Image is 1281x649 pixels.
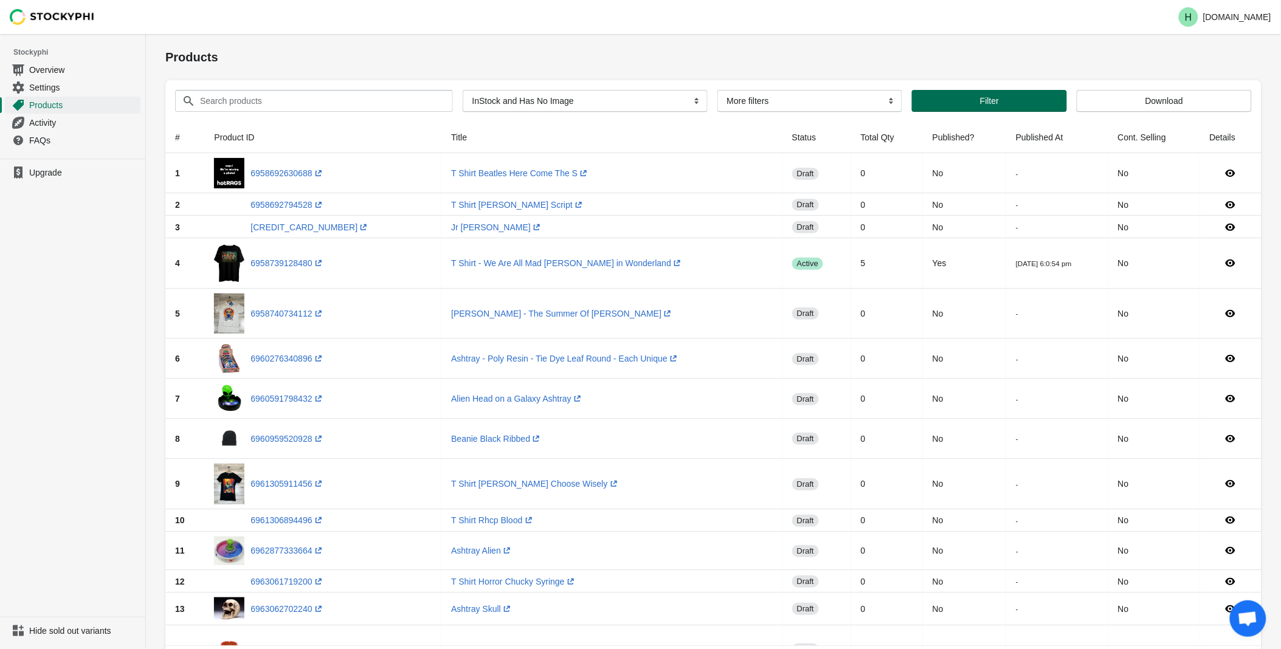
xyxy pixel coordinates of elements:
span: draft [792,478,819,490]
a: Activity [5,114,140,131]
td: 0 [851,216,923,238]
h1: Products [165,49,1262,66]
span: Overview [29,64,138,76]
a: 6963062702240(opens a new window) [250,604,324,614]
a: T Shirt Horror Chucky Syringe(opens a new window) [451,577,576,586]
a: T Shirt [PERSON_NAME] Script(opens a new window) [451,200,585,210]
span: 5 [175,309,180,318]
a: 6958739128480(opens a new window) [250,258,324,268]
span: Stockyphi [13,46,145,58]
button: Download [1077,90,1252,112]
span: 11 [175,546,185,555]
td: No [1108,379,1200,419]
small: - [1016,201,1018,208]
span: draft [792,545,819,557]
span: 3 [175,222,180,232]
img: missingphoto_7a24dcec-e92d-412d-8321-cee5b0539024.png [214,158,244,188]
img: 502747.png [214,424,244,454]
span: 4 [175,258,180,268]
span: 2 [175,200,180,210]
span: draft [792,221,819,233]
small: - [1016,517,1018,524]
th: Published At [1006,122,1108,153]
p: [DOMAIN_NAME] [1203,12,1271,22]
td: No [1108,153,1200,193]
span: draft [792,575,819,588]
a: Open chat [1230,600,1266,637]
span: 6 [175,354,180,363]
th: Total Qty [851,122,923,153]
td: No [923,216,1006,238]
th: # [165,122,204,153]
td: 0 [851,338,923,379]
td: No [923,193,1006,216]
span: draft [792,168,819,180]
th: Details [1200,122,1262,153]
a: Jr [PERSON_NAME](opens a new window) [451,222,543,232]
span: 12 [175,577,185,586]
span: Products [29,99,138,111]
span: draft [792,433,819,445]
td: No [1108,193,1200,216]
a: [PERSON_NAME] - The Summer Of [PERSON_NAME](opens a new window) [451,309,674,318]
span: active [792,258,823,270]
a: 6958692794528(opens a new window) [250,200,324,210]
a: T Shirt - We Are All Mad [PERSON_NAME] in Wonderland(opens a new window) [451,258,683,268]
td: No [1108,289,1200,339]
small: - [1016,223,1018,231]
th: Published? [923,122,1006,153]
a: [CREDIT_CARD_NUMBER](opens a new window) [250,222,370,232]
th: Product ID [204,122,441,153]
a: Ashtray Alien(opens a new window) [451,546,513,555]
small: - [1016,605,1018,613]
img: 502563.jpg [214,383,244,414]
a: 6960276340896(opens a new window) [250,354,324,363]
td: No [1108,592,1200,625]
td: No [1108,532,1200,571]
a: 6961306894496(opens a new window) [250,515,324,525]
td: 0 [851,592,923,625]
span: draft [792,515,819,527]
a: 6958692630688(opens a new window) [250,168,324,178]
a: Hide sold out variants [5,622,140,639]
img: 1110990101.jpg [214,537,244,566]
span: 7 [175,394,180,403]
button: Filter [912,90,1067,112]
td: No [1108,459,1200,509]
a: FAQs [5,131,140,149]
td: No [1108,216,1200,238]
a: Overview [5,61,140,78]
small: - [1016,309,1018,317]
td: No [1108,338,1200,379]
td: No [923,153,1006,193]
img: 503899.jpg [214,343,244,374]
td: No [923,570,1006,592]
span: 10 [175,515,185,525]
span: Download [1145,96,1183,106]
span: draft [792,199,819,211]
text: H [1185,12,1192,22]
img: image_34fcfe6c-a03d-4fd4-b16b-d63a27655cdf.jpg [214,464,244,504]
a: T Shirt Beatles Here Come The S(opens a new window) [451,168,590,178]
small: - [1016,547,1018,555]
img: Stockyphi [10,9,95,25]
td: 0 [851,570,923,592]
th: Title [441,122,782,153]
span: 8 [175,434,180,444]
td: 0 [851,289,923,339]
img: 500298.png [214,243,244,284]
td: No [923,289,1006,339]
a: Ashtray Skull(opens a new window) [451,604,513,614]
span: draft [792,603,819,615]
td: Yes [923,238,1006,289]
span: Hide sold out variants [29,625,138,637]
span: draft [792,393,819,405]
td: No [1108,238,1200,289]
td: No [923,532,1006,571]
small: - [1016,577,1018,585]
small: - [1016,355,1018,363]
a: 6958740734112(opens a new window) [250,309,324,318]
input: Search products [199,90,431,112]
a: 6960959520928(opens a new window) [250,434,324,444]
td: No [1108,509,1200,532]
